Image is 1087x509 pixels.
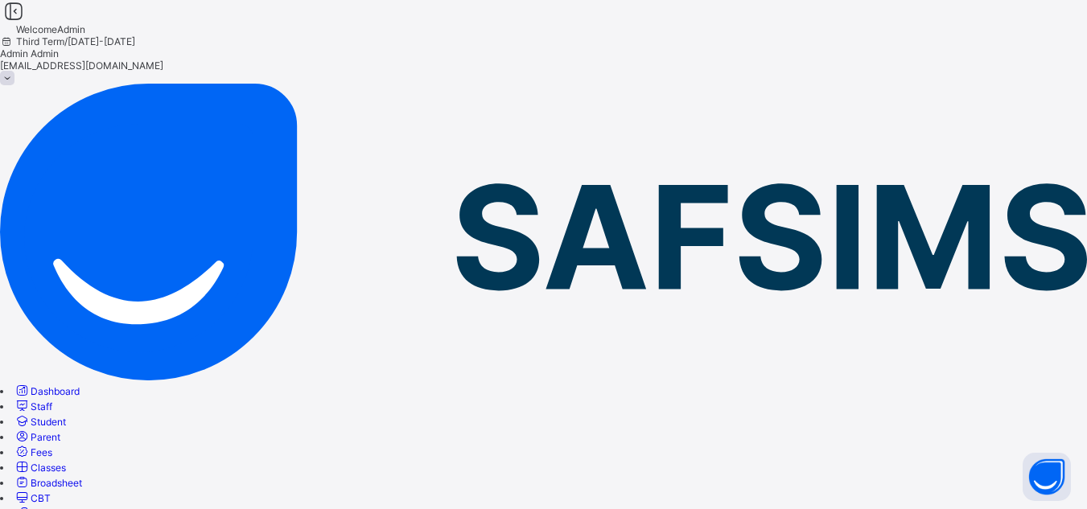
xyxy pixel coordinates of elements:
[31,400,52,413] span: Staff
[14,400,52,413] a: Staff
[14,492,51,504] a: CBT
[14,477,82,489] a: Broadsheet
[14,446,52,458] a: Fees
[31,431,60,443] span: Parent
[31,416,66,428] span: Student
[14,385,80,397] a: Dashboard
[14,462,66,474] a: Classes
[31,446,52,458] span: Fees
[1023,453,1071,501] button: Open asap
[31,385,80,397] span: Dashboard
[16,23,85,35] span: Welcome Admin
[31,477,82,489] span: Broadsheet
[31,492,51,504] span: CBT
[14,431,60,443] a: Parent
[31,462,66,474] span: Classes
[14,416,66,428] a: Student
